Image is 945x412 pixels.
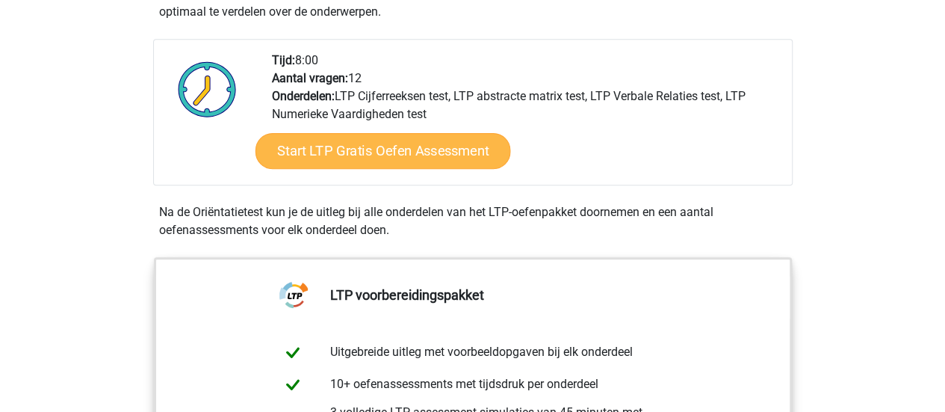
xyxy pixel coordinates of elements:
[272,71,348,85] b: Aantal vragen:
[272,53,295,67] b: Tijd:
[255,133,510,169] a: Start LTP Gratis Oefen Assessment
[153,203,793,239] div: Na de Oriëntatietest kun je de uitleg bij alle onderdelen van het LTP-oefenpakket doornemen en ee...
[170,52,245,126] img: Klok
[261,52,791,185] div: 8:00 12 LTP Cijferreeksen test, LTP abstracte matrix test, LTP Verbale Relaties test, LTP Numerie...
[272,89,335,103] b: Onderdelen:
